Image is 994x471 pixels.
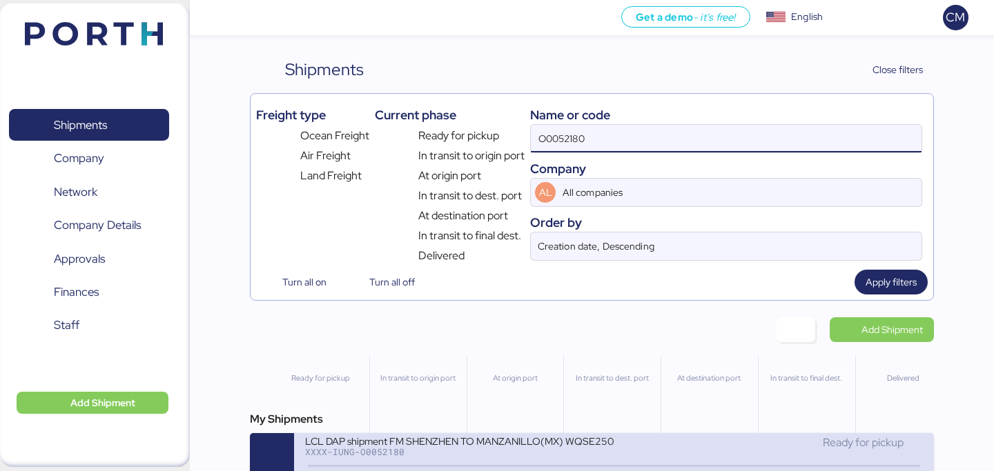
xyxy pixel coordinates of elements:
[473,372,558,384] div: At origin port
[791,10,823,24] div: English
[418,148,525,164] span: In transit to origin port
[376,372,460,384] div: In transit to origin port
[256,270,338,294] button: Turn all on
[9,143,169,174] a: Company
[17,392,168,414] button: Add Shipment
[418,208,508,224] span: At destination port
[9,109,169,141] a: Shipments
[9,176,169,208] a: Network
[300,128,369,144] span: Ocean Freight
[667,372,752,384] div: At destination port
[285,57,364,82] div: Shipments
[530,159,922,178] div: Company
[418,128,499,144] span: Ready for pickup
[830,317,934,342] a: Add Shipment
[844,57,934,82] button: Close filters
[418,188,522,204] span: In transit to dest. port
[866,274,917,290] span: Apply filters
[9,210,169,241] a: Company Details
[300,168,362,184] span: Land Freight
[54,215,141,235] span: Company Details
[946,8,965,26] span: CM
[855,270,928,294] button: Apply filters
[54,115,107,135] span: Shipments
[54,249,105,269] span: Approvals
[54,282,99,302] span: Finances
[305,447,614,457] div: XXXX-IUNG-O0052180
[375,106,525,124] div: Current phase
[418,168,481,184] span: At origin port
[9,243,169,274] a: Approvals
[530,106,922,124] div: Name or code
[305,434,614,446] div: LCL DAP shipment FM SHENZHEN TO MANZANILLO(MX) WQSE2508X54
[256,106,369,124] div: Freight type
[539,185,552,200] span: AL
[873,61,923,78] span: Close filters
[343,270,426,294] button: Turn all off
[54,315,79,335] span: Staff
[54,182,97,202] span: Network
[282,274,327,290] span: Turn all on
[764,372,849,384] div: In transit to final dest.
[70,394,135,411] span: Add Shipment
[9,310,169,341] a: Staff
[560,179,882,206] input: AL
[54,148,104,168] span: Company
[277,372,363,384] div: Ready for pickup
[369,274,415,290] span: Turn all off
[861,321,923,338] span: Add Shipment
[198,6,222,30] button: Menu
[300,148,351,164] span: Air Freight
[530,213,922,232] div: Order by
[250,411,933,428] div: My Shipments
[9,277,169,308] a: Finances
[861,372,946,384] div: Delivered
[823,435,904,450] span: Ready for pickup
[418,228,521,244] span: In transit to final dest.
[569,372,654,384] div: In transit to dest. port
[418,248,465,264] span: Delivered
